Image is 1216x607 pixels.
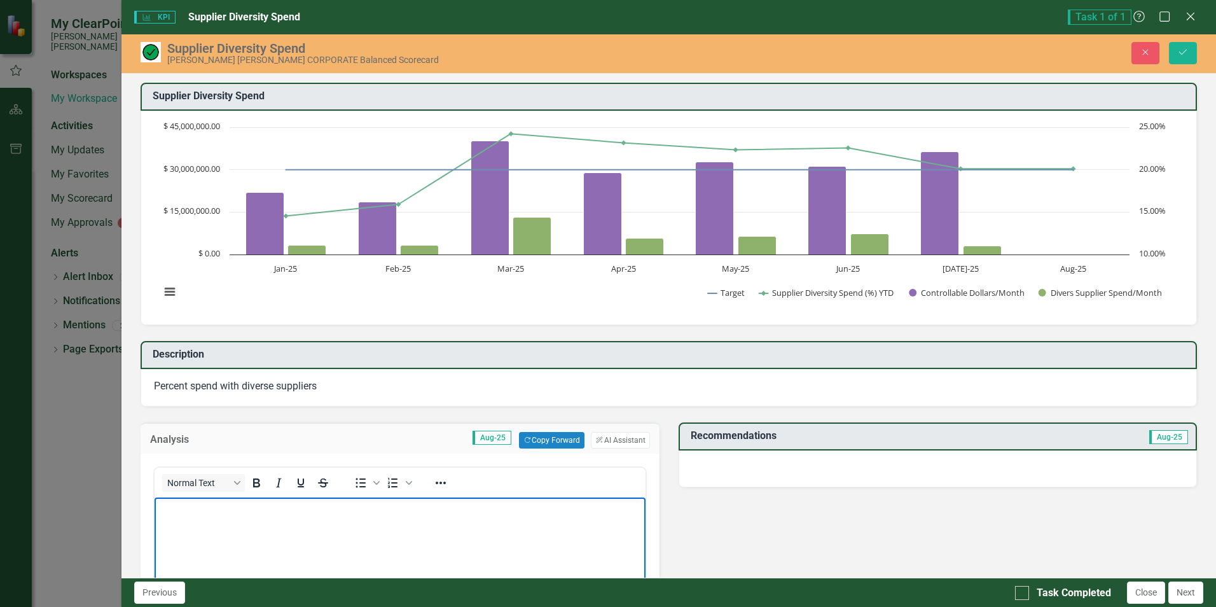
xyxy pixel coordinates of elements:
path: May-25, 6,397,744.43. Divers Supplier Spend/Month. [738,236,777,255]
button: Copy Forward [519,432,584,449]
button: Strikethrough [312,474,334,492]
div: Chart. Highcharts interactive chart. [154,121,1184,312]
path: Jun-25, 31,263,066. Controllable Dollars/Month. [808,166,846,255]
button: Show Target [708,287,745,298]
button: Previous [134,582,185,604]
h3: Description [153,349,1189,360]
img: On Target [141,42,161,62]
text: $ 30,000,000.00 [163,163,220,174]
path: May-25, 22.33668506. Supplier Diversity Spend (%) YTD. [733,147,738,152]
h3: Analysis [150,434,240,445]
button: Bold [245,474,267,492]
path: Jun-25, 22.55549715. Supplier Diversity Spend (%) YTD. [846,146,851,151]
button: Next [1168,582,1203,604]
text: 15.00% [1139,205,1166,216]
text: 10.00% [1139,248,1166,259]
button: AI Assistant [591,432,649,449]
button: Show Supplier Diversity Spend (%) YTD [759,287,895,298]
text: $ 15,000,000.00 [163,205,220,216]
path: Apr-25, 28,814,689. Controllable Dollars/Month. [584,172,622,255]
path: Jul-25, 36,390,017.42. Controllable Dollars/Month. [921,151,959,255]
text: [DATE]-25 [943,263,979,274]
text: Feb-25 [386,263,411,274]
div: [PERSON_NAME] [PERSON_NAME] CORPORATE Balanced Scorecard [167,55,735,65]
svg: Interactive chart [154,121,1173,312]
div: Bullet list [350,474,382,492]
div: Numbered list [382,474,414,492]
path: Apr-25, 5,810,811. Divers Supplier Spend/Month. [626,238,664,255]
path: Jun-25, 7,362,810. Divers Supplier Spend/Month. [851,234,889,255]
path: Jan-25, 14.538486. Supplier Diversity Spend (%) YTD. [284,213,289,218]
text: $ 45,000,000.00 [163,120,220,132]
text: Jan-25 [273,263,298,274]
text: $ 0.00 [198,248,220,259]
text: May-25 [722,263,750,274]
path: Feb-25, 18,666,409. Controllable Dollars/Month. [359,202,397,255]
text: Aug-25 [1060,263,1086,274]
span: Normal Text [167,478,230,488]
div: Task Completed [1037,586,1111,601]
div: Supplier Diversity Spend [167,41,735,55]
span: Supplier Diversity Spend [188,11,300,23]
h3: Supplier Diversity Spend​ [153,90,1189,102]
button: Reveal or hide additional toolbar items [430,474,452,492]
text: Jun-25 [836,263,860,274]
path: Jan-25, 22,005,118. Controllable Dollars/Month. [246,192,284,255]
text: Mar-25 [497,263,524,274]
text: Apr-25 [611,263,636,274]
path: Feb-25, 3,270,567. Divers Supplier Spend/Month. [401,245,439,255]
path: Feb-25, 15.90738897. Supplier Diversity Spend (%) YTD. [396,202,401,207]
span: Percent spend with diverse suppliers [154,380,317,392]
path: Apr-25, 23.16489897. Supplier Diversity Spend (%) YTD. [621,140,626,145]
g: Target, series 1 of 4. Line with 8 data points. Y axis, values. [284,167,1076,172]
path: Jul-25, 3,050,456. Divers Supplier Spend/Month. [964,246,1002,255]
h3: Recommendations [691,430,1031,442]
button: Close [1127,582,1165,604]
button: Block Normal Text [162,474,245,492]
span: Aug-25 [1149,430,1188,444]
button: Underline [290,474,312,492]
button: View chart menu, Chart [160,283,178,301]
span: Aug-25 [473,431,511,445]
button: Italic [268,474,289,492]
button: Show Controllable Dollars/Month [909,287,1024,298]
path: Jan-25, 3,199,211. Divers Supplier Spend/Month. [288,245,326,255]
path: Mar-25, 40,063,992. Controllable Dollars/Month. [471,141,509,255]
path: Mar-25, 13,096,606. Divers Supplier Spend/Month. [513,217,551,255]
button: Show Divers Supplier Spend/Month [1039,287,1163,298]
span: KPI [134,11,175,24]
text: 25.00% [1139,120,1166,132]
path: Mar-25, 24.23516222. Supplier Diversity Spend (%) YTD. [509,131,514,136]
path: May-25, 32,704,291. Controllable Dollars/Month. [696,162,734,255]
text: 20.00% [1139,163,1166,174]
span: Task 1 of 1 [1068,10,1131,25]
